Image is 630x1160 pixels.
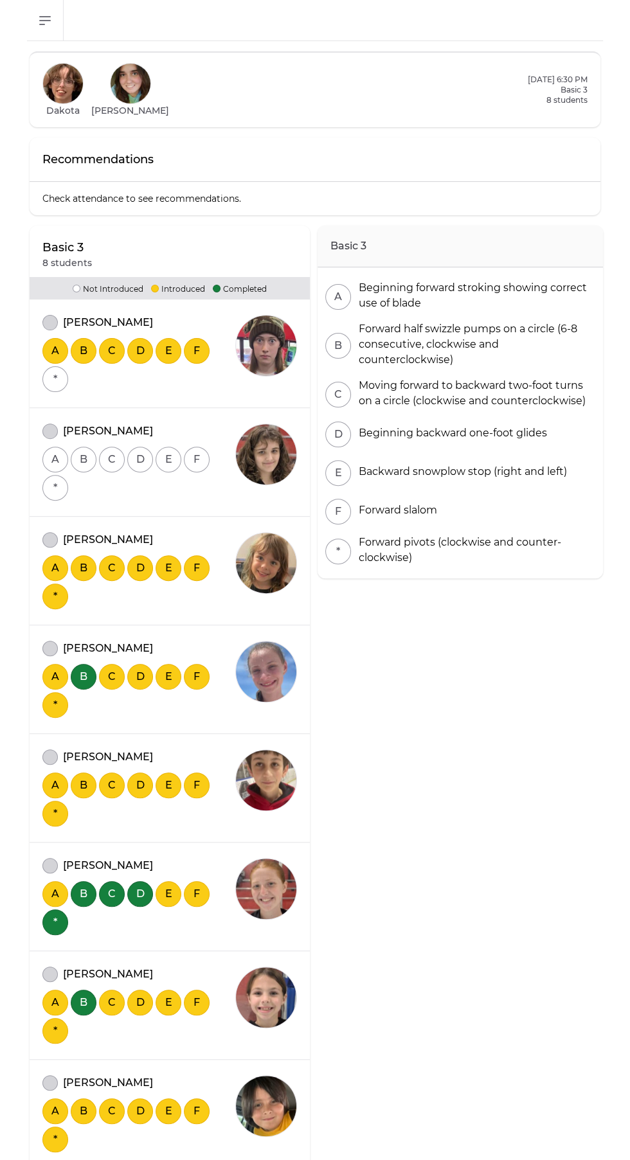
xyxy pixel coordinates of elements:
button: D [127,881,153,907]
p: Basic 3 [42,238,92,256]
button: attendance [42,1075,58,1091]
button: D [127,1098,153,1124]
button: B [71,990,96,1015]
button: attendance [42,641,58,656]
p: Completed [213,282,267,294]
button: D [127,990,153,1015]
button: attendance [42,532,58,548]
button: E [156,664,181,690]
button: A [42,555,68,581]
button: C [99,447,125,472]
button: attendance [42,315,58,330]
button: A [42,1098,68,1124]
button: F [184,990,210,1015]
p: [PERSON_NAME] [63,532,153,548]
button: attendance [42,749,58,765]
button: E [156,881,181,907]
button: E [156,555,181,581]
button: attendance [42,424,58,439]
button: F [184,772,210,798]
button: B [71,664,96,690]
button: C [99,555,125,581]
button: D [325,422,351,447]
button: D [127,447,153,472]
p: [PERSON_NAME] [63,315,153,330]
button: C [99,881,125,907]
button: A [42,664,68,690]
p: Recommendations [42,150,154,168]
p: [PERSON_NAME] [63,1075,153,1091]
p: 8 students [42,256,92,269]
div: Moving forward to backward two-foot turns on a circle (clockwise and counterclockwise) [354,378,595,409]
div: Forward slalom [354,503,437,518]
button: F [325,499,351,524]
button: C [99,772,125,798]
button: E [156,447,181,472]
button: E [156,772,181,798]
button: E [156,990,181,1015]
p: [PERSON_NAME] [63,858,153,873]
div: Forward pivots (clockwise and counter-clockwise) [354,535,595,566]
button: B [71,881,96,907]
p: [PERSON_NAME] [63,749,153,765]
button: D [127,664,153,690]
div: Beginning forward stroking showing correct use of blade [354,280,595,311]
h2: Basic 3 [528,85,588,95]
button: E [325,460,351,486]
button: attendance [42,858,58,873]
button: A [42,990,68,1015]
div: Beginning backward one-foot glides [354,425,547,441]
button: B [71,772,96,798]
button: E [156,1098,181,1124]
button: F [184,338,210,364]
button: A [42,881,68,907]
button: A [42,338,68,364]
div: Backward snowplow stop (right and left) [354,464,567,479]
button: C [99,1098,125,1124]
p: [PERSON_NAME] [63,424,153,439]
button: F [184,664,210,690]
button: B [325,333,351,359]
button: D [127,555,153,581]
button: C [325,382,351,407]
p: Check attendance to see recommendations. [30,182,600,215]
button: F [184,447,210,472]
button: C [99,338,125,364]
button: D [127,772,153,798]
button: B [71,1098,96,1124]
button: B [71,447,96,472]
h1: Dakota [46,104,80,117]
button: F [184,1098,210,1124]
p: Introduced [151,282,205,294]
p: [PERSON_NAME] [63,641,153,656]
p: Not Introduced [73,282,143,294]
button: A [325,284,351,310]
button: D [127,338,153,364]
button: E [156,338,181,364]
button: F [184,555,210,581]
button: B [71,338,96,364]
p: [PERSON_NAME] [63,967,153,982]
button: attendance [42,967,58,982]
button: C [99,990,125,1015]
button: F [184,881,210,907]
div: Forward half swizzle pumps on a circle (6-8 consecutive, clockwise and counterclockwise) [354,321,595,368]
button: C [99,664,125,690]
p: 8 students [528,95,588,105]
h1: [PERSON_NAME] [91,104,169,117]
button: B [71,555,96,581]
button: A [42,772,68,798]
h2: [DATE] 6:30 PM [528,75,588,85]
button: A [42,447,68,472]
h2: Basic 3 [318,226,603,267]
